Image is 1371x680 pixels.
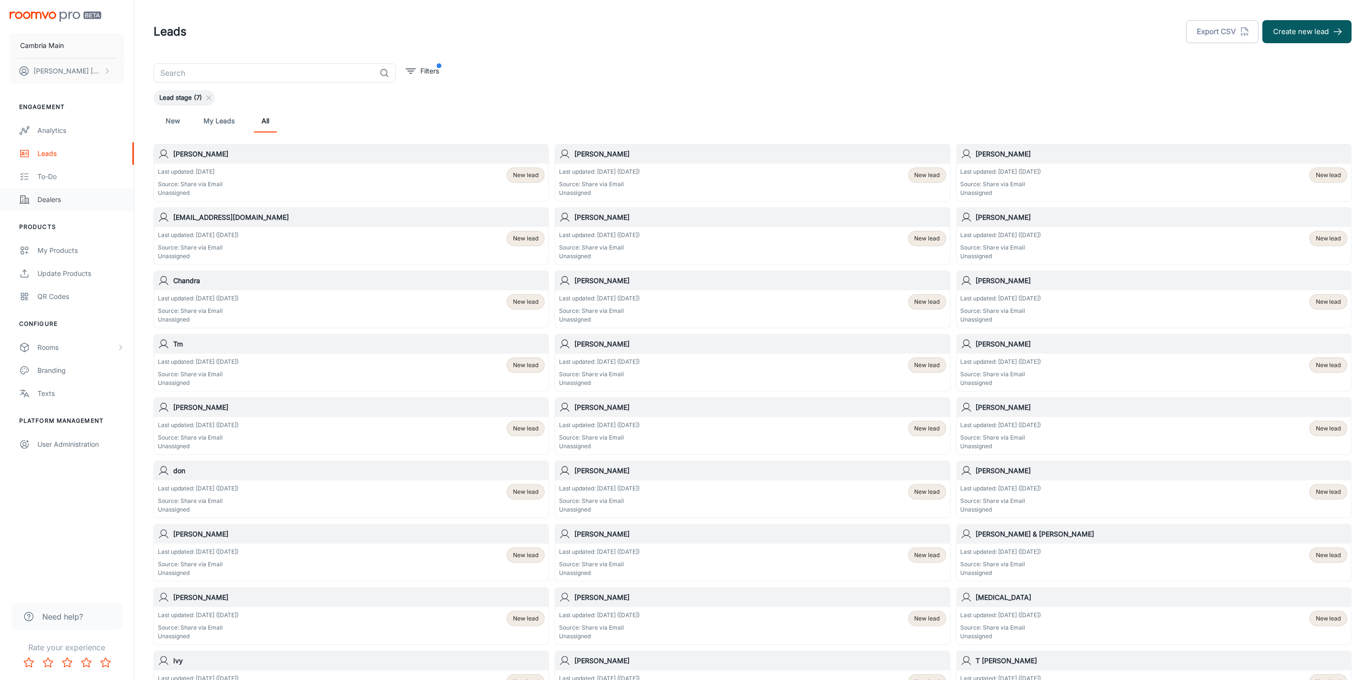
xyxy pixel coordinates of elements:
span: New lead [1316,298,1341,306]
h6: T [PERSON_NAME] [976,656,1347,666]
p: Unassigned [559,505,640,514]
h6: [PERSON_NAME] [574,465,946,476]
a: TmLast updated: [DATE] ([DATE])Source: Share via EmailUnassignedNew lead [154,334,549,392]
span: New lead [915,361,940,370]
p: Last updated: [DATE] ([DATE]) [559,611,640,620]
p: Unassigned [961,315,1041,324]
p: Last updated: [DATE] ([DATE]) [961,611,1041,620]
h6: [PERSON_NAME] [574,149,946,159]
h6: [PERSON_NAME] [574,592,946,603]
div: Dealers [37,194,124,205]
p: Unassigned [961,252,1041,261]
div: Leads [37,148,124,159]
p: Unassigned [158,379,238,387]
p: Last updated: [DATE] ([DATE]) [559,421,640,429]
p: Last updated: [DATE] ([DATE]) [158,231,238,239]
a: [PERSON_NAME]Last updated: [DATE] ([DATE])Source: Share via EmailUnassignedNew lead [956,271,1352,328]
button: Create new lead [1263,20,1352,43]
p: Unassigned [961,505,1041,514]
p: Last updated: [DATE] ([DATE]) [158,294,238,303]
button: Rate 5 star [96,653,115,672]
a: [PERSON_NAME]Last updated: [DATE] ([DATE])Source: Share via EmailUnassignedNew lead [154,397,549,455]
div: My Products [37,245,124,256]
span: Need help? [42,611,83,622]
p: Unassigned [158,189,223,197]
a: [PERSON_NAME]Last updated: [DATE] ([DATE])Source: Share via EmailUnassignedNew lead [555,334,950,392]
p: Source: Share via Email [559,370,640,379]
button: Rate 4 star [77,653,96,672]
span: New lead [513,488,538,496]
p: Unassigned [961,379,1041,387]
p: Source: Share via Email [961,180,1041,189]
h6: [PERSON_NAME] [574,212,946,223]
p: Source: Share via Email [559,180,640,189]
p: Unassigned [158,632,238,641]
p: Unassigned [559,569,640,577]
a: [PERSON_NAME]Last updated: [DATE] ([DATE])Source: Share via EmailUnassignedNew lead [555,397,950,455]
p: Last updated: [DATE] ([DATE]) [559,358,640,366]
input: Search [154,63,376,83]
a: [PERSON_NAME]Last updated: [DATE] ([DATE])Source: Share via EmailUnassignedNew lead [555,271,950,328]
p: Last updated: [DATE] ([DATE]) [961,167,1041,176]
span: New lead [513,614,538,623]
h6: don [173,465,545,476]
p: Last updated: [DATE] ([DATE]) [961,484,1041,493]
a: donLast updated: [DATE] ([DATE])Source: Share via EmailUnassignedNew lead [154,461,549,518]
p: Last updated: [DATE] ([DATE]) [961,421,1041,429]
span: New lead [1316,171,1341,179]
p: Last updated: [DATE] ([DATE]) [961,358,1041,366]
button: Cambria Main [10,33,124,58]
p: Filters [420,66,439,76]
h6: Tm [173,339,545,349]
span: New lead [513,234,538,243]
a: [MEDICAL_DATA]Last updated: [DATE] ([DATE])Source: Share via EmailUnassignedNew lead [956,587,1352,645]
span: New lead [1316,551,1341,560]
a: [PERSON_NAME]Last updated: [DATE] ([DATE])Source: Share via EmailUnassignedNew lead [555,144,950,202]
a: [PERSON_NAME]Last updated: [DATE] ([DATE])Source: Share via EmailUnassignedNew lead [956,144,1352,202]
a: [PERSON_NAME]Last updated: [DATE] ([DATE])Source: Share via EmailUnassignedNew lead [555,524,950,582]
p: Last updated: [DATE] ([DATE]) [961,548,1041,556]
span: Lead stage (7) [154,93,208,103]
h6: Chandra [173,275,545,286]
p: Unassigned [559,379,640,387]
p: [PERSON_NAME] [PERSON_NAME] [34,66,101,76]
img: Roomvo PRO Beta [10,12,101,22]
p: Rate your experience [8,642,126,653]
span: New lead [1316,614,1341,623]
p: Source: Share via Email [961,243,1041,252]
div: Branding [37,365,124,376]
h6: [PERSON_NAME] & [PERSON_NAME] [976,529,1347,539]
h6: Ivy [173,656,545,666]
span: New lead [915,614,940,623]
p: Source: Share via Email [559,623,640,632]
a: [PERSON_NAME]Last updated: [DATE] ([DATE])Source: Share via EmailUnassignedNew lead [555,587,950,645]
a: [PERSON_NAME]Last updated: [DATE] ([DATE])Source: Share via EmailUnassignedNew lead [956,207,1352,265]
h6: [PERSON_NAME] [976,149,1347,159]
p: Source: Share via Email [559,433,640,442]
button: Rate 2 star [38,653,58,672]
h6: [PERSON_NAME] [976,465,1347,476]
p: Unassigned [961,632,1041,641]
p: Source: Share via Email [961,497,1041,505]
p: Unassigned [961,569,1041,577]
p: Unassigned [158,569,238,577]
p: Last updated: [DATE] ([DATE]) [559,484,640,493]
div: QR Codes [37,291,124,302]
p: Unassigned [158,252,238,261]
h6: [PERSON_NAME] [976,212,1347,223]
button: [PERSON_NAME] [PERSON_NAME] [10,59,124,84]
p: Last updated: [DATE] [158,167,223,176]
div: Analytics [37,125,124,136]
a: [PERSON_NAME]Last updated: [DATE] ([DATE])Source: Share via EmailUnassignedNew lead [956,397,1352,455]
h6: [PERSON_NAME] [574,529,946,539]
p: Source: Share via Email [158,243,238,252]
p: Source: Share via Email [961,623,1041,632]
h6: [PERSON_NAME] [574,656,946,666]
p: Unassigned [559,189,640,197]
div: User Administration [37,439,124,450]
a: [PERSON_NAME]Last updated: [DATE] ([DATE])Source: Share via EmailUnassignedNew lead [555,207,950,265]
span: New lead [915,551,940,560]
a: [PERSON_NAME]Last updated: [DATE] ([DATE])Source: Share via EmailUnassignedNew lead [154,587,549,645]
a: ChandraLast updated: [DATE] ([DATE])Source: Share via EmailUnassignedNew lead [154,271,549,328]
a: [PERSON_NAME]Last updated: [DATE] ([DATE])Source: Share via EmailUnassignedNew lead [555,461,950,518]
